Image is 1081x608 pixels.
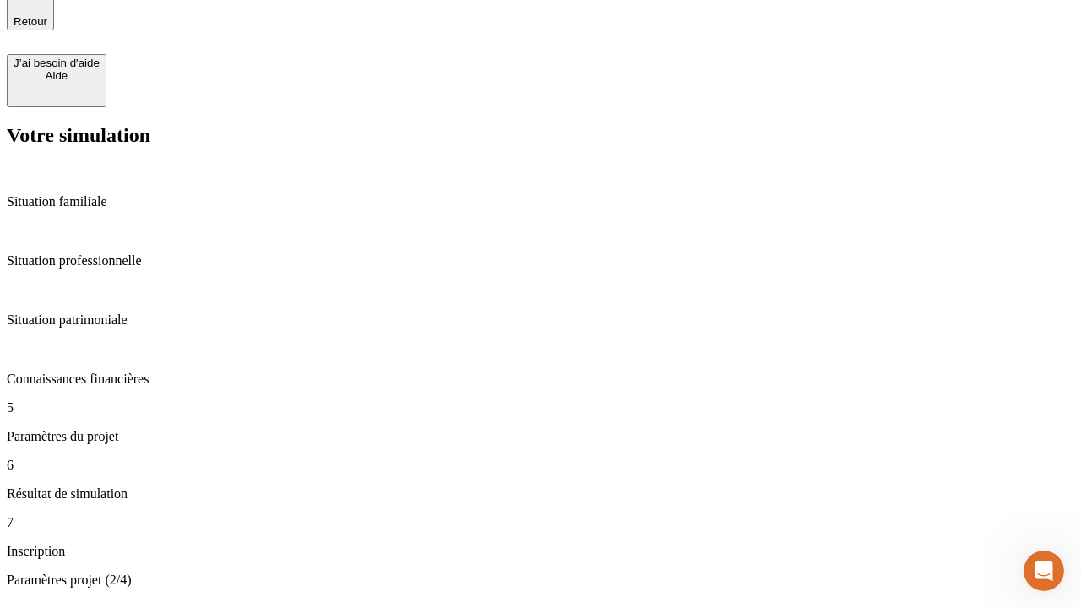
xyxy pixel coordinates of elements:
[7,429,1074,444] p: Paramètres du projet
[7,515,1074,530] p: 7
[7,54,106,107] button: J’ai besoin d'aideAide
[7,372,1074,387] p: Connaissances financières
[7,400,1074,415] p: 5
[14,15,47,28] span: Retour
[7,486,1074,502] p: Résultat de simulation
[1024,551,1064,591] iframe: Intercom live chat
[7,573,1074,588] p: Paramètres projet (2/4)
[14,57,100,69] div: J’ai besoin d'aide
[7,312,1074,328] p: Situation patrimoniale
[7,253,1074,269] p: Situation professionnelle
[7,544,1074,559] p: Inscription
[7,124,1074,147] h2: Votre simulation
[7,194,1074,209] p: Situation familiale
[14,69,100,82] div: Aide
[7,458,1074,473] p: 6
